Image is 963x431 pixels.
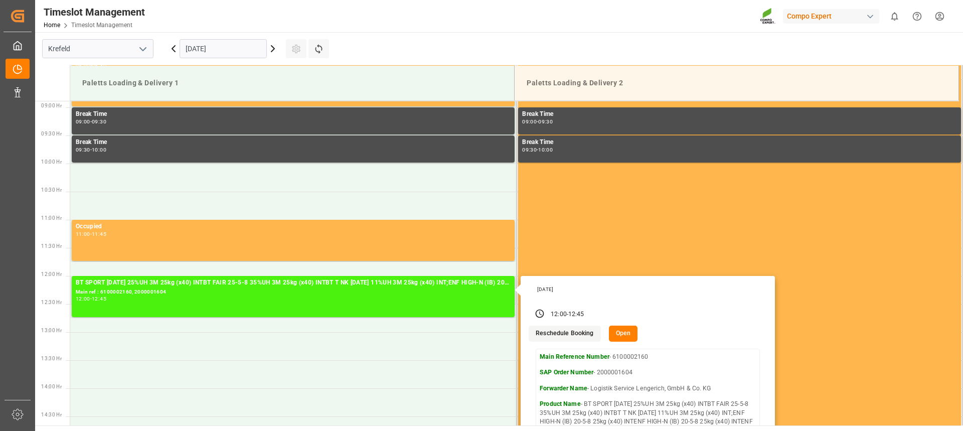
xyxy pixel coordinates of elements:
span: 14:00 Hr [41,384,62,389]
div: 09:30 [92,119,106,124]
div: Break Time [76,137,511,148]
div: 10:00 [538,148,553,152]
div: 11:45 [92,232,106,236]
span: 13:30 Hr [41,356,62,361]
a: Home [44,22,60,29]
div: 12:45 [568,310,584,319]
div: Timeslot Management [44,5,145,20]
div: 11:00 [76,232,90,236]
strong: Forwarder Name [540,385,587,392]
span: 12:00 Hr [41,271,62,277]
div: Occupied [76,222,511,232]
div: [DATE] [534,286,760,293]
div: - [537,119,538,124]
div: 09:30 [538,119,553,124]
button: open menu [135,41,150,57]
p: - 2000001604 [540,368,756,377]
div: Break Time [76,109,511,119]
div: 09:00 [76,119,90,124]
div: 12:00 [76,297,90,301]
span: 09:00 Hr [41,103,62,108]
span: 10:00 Hr [41,159,62,165]
strong: Product Name [540,400,581,407]
div: 10:00 [92,148,106,152]
button: show 0 new notifications [883,5,906,28]
p: - 6100002160 [540,353,756,362]
strong: Main Reference Number [540,353,609,360]
span: 14:30 Hr [41,412,62,417]
button: Open [609,326,638,342]
input: Type to search/select [42,39,153,58]
div: 12:00 [551,310,567,319]
img: Screenshot%202023-09-29%20at%2010.02.21.png_1712312052.png [760,8,776,25]
span: 10:30 Hr [41,187,62,193]
div: 09:00 [522,119,537,124]
div: Break Time [522,137,957,148]
div: - [537,148,538,152]
button: Reschedule Booking [529,326,600,342]
div: - [90,148,92,152]
div: Compo Expert [783,9,879,24]
input: DD.MM.YYYY [180,39,267,58]
div: Break Time [522,109,957,119]
div: - [567,310,568,319]
div: Paletts Loading & Delivery 2 [523,74,950,92]
span: 11:30 Hr [41,243,62,249]
div: Paletts Loading & Delivery 1 [78,74,506,92]
strong: SAP Order Number [540,369,593,376]
span: 12:30 Hr [41,300,62,305]
button: Compo Expert [783,7,883,26]
span: 11:00 Hr [41,215,62,221]
div: - [90,232,92,236]
span: 09:30 Hr [41,131,62,136]
div: BT SPORT [DATE] 25%UH 3M 25kg (x40) INTBT FAIR 25-5-8 35%UH 3M 25kg (x40) INTBT T NK [DATE] 11%UH... [76,278,511,288]
div: 09:30 [522,148,537,152]
button: Help Center [906,5,928,28]
div: 12:45 [92,297,106,301]
div: - [90,297,92,301]
div: - [90,119,92,124]
span: 13:00 Hr [41,328,62,333]
div: Main ref : 6100002160, 2000001604 [76,288,511,297]
p: - Logistik Service Lengerich, GmbH & Co. KG [540,384,756,393]
div: 09:30 [76,148,90,152]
